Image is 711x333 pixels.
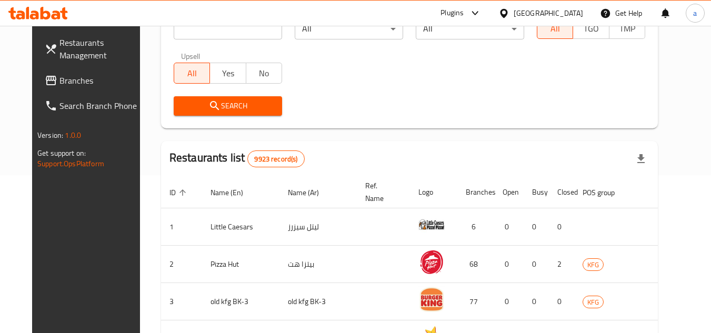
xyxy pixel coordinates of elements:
a: Search Branch Phone [36,93,151,118]
th: Busy [524,176,549,208]
h2: Restaurants list [169,150,305,167]
button: Search [174,96,282,116]
td: 0 [524,283,549,320]
span: Branches [59,74,143,87]
span: TGO [577,21,605,36]
a: Support.OpsPlatform [37,157,104,170]
th: Closed [549,176,574,208]
span: Search [182,99,274,113]
span: POS group [583,186,628,199]
div: All [295,18,403,39]
td: old kfg BK-3 [279,283,357,320]
td: 68 [457,246,494,283]
span: All [542,21,569,36]
button: No [246,63,282,84]
div: Total records count [247,150,304,167]
td: Pizza Hut [202,246,279,283]
span: Restaurants Management [59,36,143,62]
a: Branches [36,68,151,93]
span: Get support on: [37,146,86,160]
div: [GEOGRAPHIC_DATA] [514,7,583,19]
img: Little Caesars [418,211,445,238]
div: Plugins [440,7,464,19]
td: 2 [161,246,202,283]
div: All [416,18,524,39]
td: 3 [161,283,202,320]
span: 1.0.0 [65,128,81,142]
td: old kfg BK-3 [202,283,279,320]
span: KFG [583,296,603,308]
th: Logo [410,176,457,208]
td: بيتزا هت [279,246,357,283]
span: Name (En) [211,186,257,199]
span: Version: [37,128,63,142]
span: ID [169,186,189,199]
span: Yes [214,66,242,81]
span: Search Branch Phone [59,99,143,112]
span: 9923 record(s) [248,154,304,164]
label: Upsell [181,52,201,59]
th: Open [494,176,524,208]
button: All [537,18,573,39]
td: ليتل سيزرز [279,208,357,246]
td: 0 [494,246,524,283]
input: Search for restaurant name or ID.. [174,18,282,39]
img: Pizza Hut [418,249,445,275]
td: 0 [549,208,574,246]
td: 2 [549,246,574,283]
td: 0 [524,208,549,246]
a: Restaurants Management [36,30,151,68]
td: 77 [457,283,494,320]
td: 0 [524,246,549,283]
span: KFG [583,259,603,271]
span: a [693,7,697,19]
span: Name (Ar) [288,186,333,199]
button: TMP [609,18,645,39]
td: Little Caesars [202,208,279,246]
span: No [251,66,278,81]
span: Ref. Name [365,179,397,205]
div: Export file [628,146,654,171]
button: TGO [573,18,609,39]
button: All [174,63,210,84]
th: Branches [457,176,494,208]
span: All [178,66,206,81]
td: 0 [549,283,574,320]
td: 0 [494,208,524,246]
td: 6 [457,208,494,246]
td: 1 [161,208,202,246]
img: old kfg BK-3 [418,286,445,312]
span: TMP [614,21,641,36]
button: Yes [209,63,246,84]
td: 0 [494,283,524,320]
